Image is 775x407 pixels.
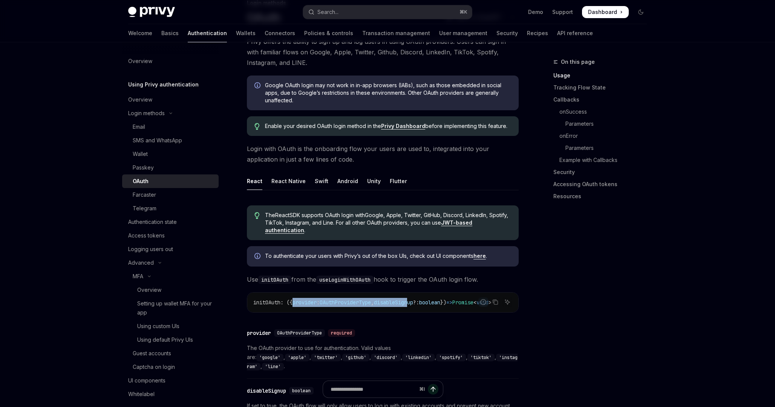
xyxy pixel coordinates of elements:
div: Setting up wallet MFA for your app [137,299,214,317]
img: dark logo [128,7,175,17]
a: Recipes [527,24,548,42]
code: 'discord' [371,354,401,361]
a: Access tokens [122,229,219,242]
a: Demo [528,8,543,16]
a: Overview [122,93,219,106]
a: Accessing OAuth tokens [553,178,653,190]
a: Tracking Flow State [553,82,653,94]
a: Overview [122,54,219,68]
div: MFA [133,272,143,281]
div: Overview [137,285,161,294]
code: 'spotify' [436,354,466,361]
a: Telegram [122,202,219,215]
span: Dashboard [588,8,617,16]
div: Overview [128,95,152,104]
span: The React SDK supports OAuth login with Google, Apple, Twitter, GitHub, Discord, LinkedIn, Spotif... [265,211,511,234]
a: API reference [557,24,593,42]
div: OAuth [133,177,149,186]
div: Authentication state [128,217,177,227]
span: Enable your desired OAuth login method in the before implementing this feature. [265,122,511,130]
span: => [446,299,452,306]
span: Google OAuth login may not work in in-app browsers (IABs), such as those embedded in social apps,... [265,82,511,104]
a: Privy Dashboard [381,123,425,129]
code: useLoginWithOAuth [316,276,374,284]
div: Telegram [133,204,156,213]
button: Toggle Advanced section [122,256,219,270]
a: Setting up wallet MFA for your app [122,297,219,319]
div: provider [247,329,271,337]
button: Open search [303,5,472,19]
button: Toggle Login methods section [122,106,219,120]
div: Wallet [133,150,148,159]
code: 'apple' [285,354,309,361]
code: 'line' [262,363,284,370]
span: Login with OAuth is the onboarding flow your users are used to, integrated into your application ... [247,143,519,165]
span: : ({ [280,299,293,306]
a: Passkey [122,161,219,174]
div: Login methods [128,109,165,118]
a: Email [122,120,219,134]
div: Android [337,172,358,190]
a: Example with Callbacks [553,154,653,166]
div: Flutter [390,172,407,190]
button: Copy the contents from the code block [490,297,500,307]
span: Promise [452,299,473,306]
a: onError [553,130,653,142]
svg: Tip [254,212,260,219]
div: React Native [271,172,306,190]
div: Captcha on login [133,362,175,372]
a: Parameters [553,142,653,154]
span: OAuthProviderType [320,299,371,306]
a: Using custom UIs [122,319,219,333]
span: void [476,299,489,306]
span: , [371,299,374,306]
div: Unity [367,172,381,190]
span: OAuthProviderType [277,330,322,336]
a: Support [552,8,573,16]
code: 'google' [256,354,283,361]
a: Overview [122,283,219,297]
a: UI components [122,374,219,387]
span: The OAuth provider to use for authentication. Valid values are: , , , , , , , , , . [247,344,519,371]
code: 'tiktok' [467,354,495,361]
button: Ask AI [502,297,512,307]
a: here [473,253,486,259]
div: Using custom UIs [137,322,179,331]
span: ?: [413,299,419,306]
span: ⌘ K [459,9,467,15]
a: Security [496,24,518,42]
span: < [473,299,476,306]
span: Use from the hook to trigger the OAuth login flow. [247,274,519,285]
a: Using default Privy UIs [122,333,219,347]
div: UI components [128,376,165,385]
span: On this page [561,57,595,66]
a: User management [439,24,487,42]
svg: Info [254,82,262,90]
span: }) [440,299,446,306]
span: Privy offers the ability to sign up and log users in using OAuth providers. Users can sign in wit... [247,36,519,68]
span: disableSignup [374,299,413,306]
div: Advanced [128,258,154,267]
a: Connectors [265,24,295,42]
svg: Tip [254,123,260,130]
a: Captcha on login [122,360,219,374]
div: Email [133,122,145,131]
div: Search... [317,8,338,17]
a: Policies & controls [304,24,353,42]
a: Resources [553,190,653,202]
div: required [328,329,355,337]
code: 'linkedin' [402,354,435,361]
button: Toggle dark mode [635,6,647,18]
a: Welcome [128,24,152,42]
a: Usage [553,69,653,82]
a: Wallet [122,147,219,161]
span: > [489,299,492,306]
a: SMS and WhatsApp [122,134,219,147]
a: Security [553,166,653,178]
div: Logging users out [128,245,173,254]
a: Logging users out [122,242,219,256]
div: Access tokens [128,231,165,240]
div: Passkey [133,163,154,172]
div: React [247,172,262,190]
code: 'github' [342,354,369,361]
